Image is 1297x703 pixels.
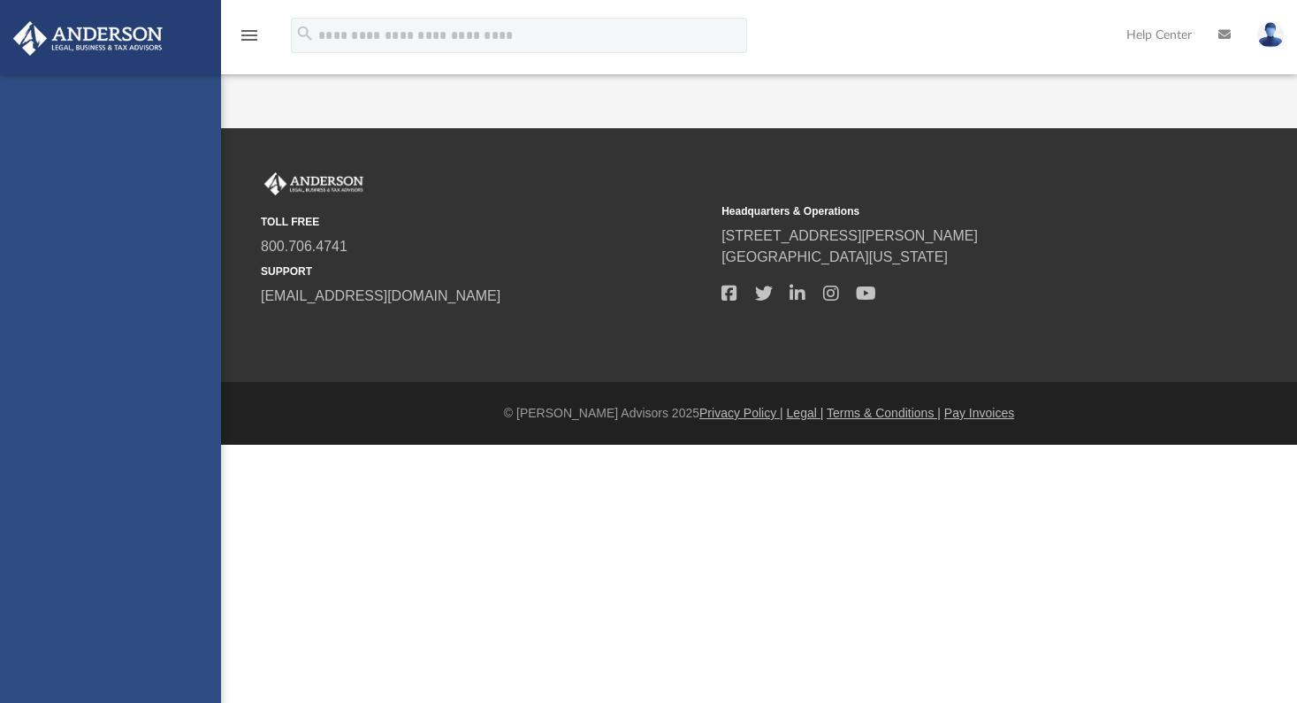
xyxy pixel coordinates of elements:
[721,203,1170,219] small: Headquarters & Operations
[261,239,347,254] a: 800.706.4741
[239,34,260,46] a: menu
[721,249,948,264] a: [GEOGRAPHIC_DATA][US_STATE]
[699,406,783,420] a: Privacy Policy |
[261,288,500,303] a: [EMAIL_ADDRESS][DOMAIN_NAME]
[261,214,709,230] small: TOLL FREE
[8,21,168,56] img: Anderson Advisors Platinum Portal
[827,406,941,420] a: Terms & Conditions |
[261,264,709,279] small: SUPPORT
[239,25,260,46] i: menu
[261,172,367,195] img: Anderson Advisors Platinum Portal
[787,406,824,420] a: Legal |
[944,406,1014,420] a: Pay Invoices
[721,228,978,243] a: [STREET_ADDRESS][PERSON_NAME]
[295,24,315,43] i: search
[221,404,1297,423] div: © [PERSON_NAME] Advisors 2025
[1257,22,1284,48] img: User Pic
